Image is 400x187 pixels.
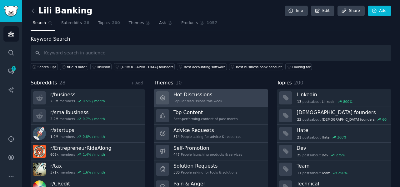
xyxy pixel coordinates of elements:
[311,6,334,16] a: Edit
[50,152,111,157] div: members
[50,91,105,98] h3: r/ business
[343,99,352,104] div: 800 %
[50,127,105,134] h3: r/ startups
[173,170,180,174] span: 380
[297,117,301,122] span: 22
[83,99,105,103] div: 0.5 % / month
[297,117,387,122] div: post s about
[31,143,145,160] a: r/EntrepreneurRideAlong606kmembers1.4% / month
[98,20,110,26] span: Topics
[31,160,145,178] a: r/tax371kmembers1.6% / month
[157,18,175,31] a: Ask
[31,45,391,61] input: Keyword search in audience
[37,65,57,69] span: Search Tips
[297,152,346,158] div: post s about
[90,63,111,70] a: linkedin
[277,160,391,178] a: Team11postsaboutTeam250%
[236,65,282,69] div: Best business bank account
[31,107,145,125] a: r/smallbusiness2.2Mmembers0.7% / month
[179,18,219,31] a: Products1057
[11,66,17,71] span: 135
[50,109,105,116] h3: r/ smallbusiness
[50,99,105,103] div: members
[31,18,55,31] a: Search
[297,153,301,157] span: 25
[173,152,242,157] div: People launching products & services
[322,153,328,157] span: Dev
[31,63,58,70] button: Search Tips
[154,160,268,178] a: Solution Requests380People asking for tools & solutions
[285,6,308,16] a: Info
[50,117,58,121] span: 2.2M
[277,143,391,160] a: Dev25postsaboutDev275%
[50,180,105,187] h3: r/ CRedit
[50,163,105,169] h3: r/ tax
[59,18,92,31] a: Subreddits28
[31,89,145,107] a: r/business2.5Mmembers0.5% / month
[322,171,331,175] span: Team
[173,109,238,116] h3: Top Content
[83,117,105,121] div: 0.7 % / month
[129,20,144,26] span: Themes
[121,65,173,69] div: [DEMOGRAPHIC_DATA] founders
[127,18,153,31] a: Themes
[131,81,143,85] a: + Add
[297,135,301,139] span: 21
[322,135,330,139] span: Hate
[31,6,92,16] h2: Lili Banking
[154,107,268,125] a: Top ContentBest-performing content of past month
[297,109,387,116] h3: [DEMOGRAPHIC_DATA] founders
[159,20,166,26] span: Ask
[4,6,18,17] img: GummySearch logo
[177,63,227,70] a: Best accounting software
[229,63,283,70] a: Best business bank account
[173,127,241,134] h3: Advice Requests
[114,63,175,70] a: [DEMOGRAPHIC_DATA] founders
[31,36,70,42] label: Keyword Search
[33,145,46,158] img: EntrepreneurRideAlong
[297,171,301,175] span: 11
[154,125,268,143] a: Advice Requests814People asking for advice & resources
[382,117,392,122] div: 600 %
[50,134,105,139] div: members
[336,153,345,157] div: 275 %
[173,180,253,187] h3: Pain & Anger
[50,170,105,174] div: members
[176,80,182,86] span: 10
[112,20,120,26] span: 200
[31,125,145,143] a: r/startups1.9Mmembers0.8% / month
[97,65,110,69] div: linkedin
[297,91,387,98] h3: Linkedin
[3,63,19,79] a: 135
[337,6,364,16] a: Share
[60,63,88,70] a: title:"I hate"
[277,79,292,87] span: Topics
[83,170,105,174] div: 1.6 % / month
[337,135,347,139] div: 300 %
[173,134,241,139] div: People asking for advice & resources
[297,170,348,176] div: post s about
[50,145,111,151] h3: r/ EntrepreneurRideAlong
[285,63,312,70] a: Looking for
[297,145,387,151] h3: Dev
[173,145,242,151] h3: Self-Promotion
[338,171,347,175] div: 250 %
[50,170,58,174] span: 371k
[173,163,237,169] h3: Solution Requests
[277,125,391,143] a: Hate21postsaboutHate300%
[297,180,387,187] h3: Technical
[173,152,180,157] span: 447
[31,79,57,87] span: Subreddits
[50,152,58,157] span: 606k
[368,6,391,16] a: Add
[173,134,180,139] span: 814
[207,20,217,26] span: 1057
[322,99,336,104] span: Linkedin
[277,89,391,107] a: Linkedin13postsaboutLinkedin800%
[173,91,222,98] h3: Hot Discussions
[173,99,222,103] div: Popular discussions this week
[33,163,46,176] img: tax
[277,107,391,125] a: [DEMOGRAPHIC_DATA] founders22postsabout[DEMOGRAPHIC_DATA] founders600%
[154,143,268,160] a: Self-Promotion447People launching products & services
[59,80,66,86] span: 28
